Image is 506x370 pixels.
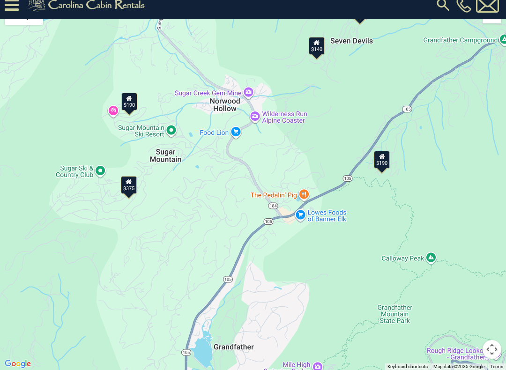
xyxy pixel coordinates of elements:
button: Map camera controls [483,340,501,359]
span: Map data ©2025 Google [433,364,484,369]
button: Keyboard shortcuts [387,363,428,370]
a: Terms (opens in new tab) [490,364,503,369]
div: $190 [374,151,390,169]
